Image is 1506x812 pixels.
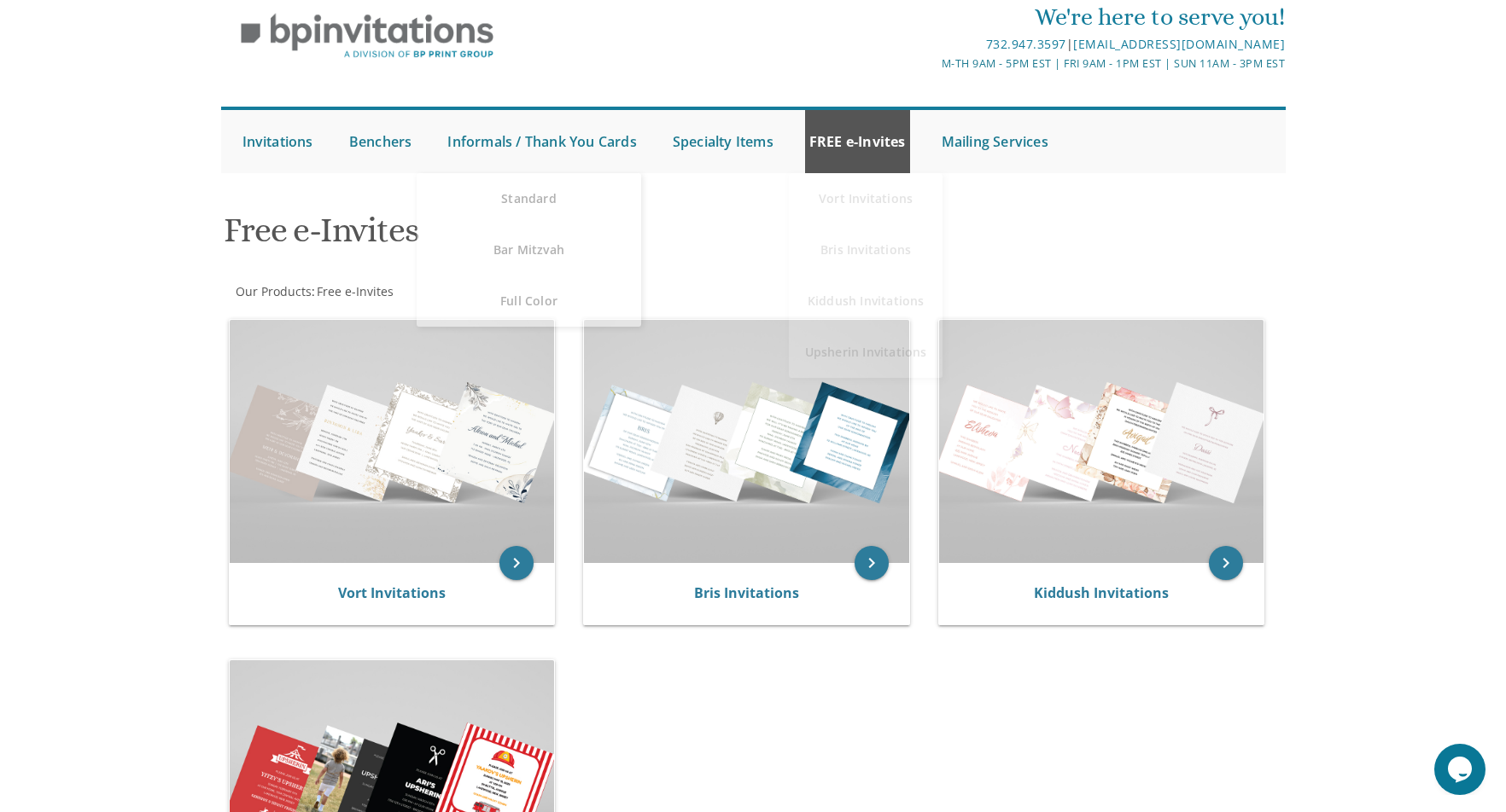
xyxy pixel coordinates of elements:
img: Vort Invitations [230,320,555,563]
div: M-Th 9am - 5pm EST | Fri 9am - 1pm EST | Sun 11am - 3pm EST [576,55,1285,72]
a: Full Color [417,275,641,327]
a: [EMAIL_ADDRESS][DOMAIN_NAME] [1073,36,1285,52]
a: FREE e-Invites [805,110,910,173]
a: Free e-Invites [315,283,394,299]
a: Invitations [238,110,318,173]
a: Informals / Thank You Cards [443,110,640,173]
span: Free e-Invites [317,283,394,299]
h1: Free e-Invites [224,212,920,262]
div: : [221,283,754,300]
div: | [576,34,1285,55]
a: Bris Invitations [694,583,799,602]
a: Bris Invitations [789,224,943,275]
a: 732.947.3597 [986,36,1066,52]
a: keyboard_arrow_right [1209,546,1243,580]
a: Benchers [345,110,417,173]
a: Vort Invitations [789,173,943,224]
a: Bar Mitzvah [417,224,641,275]
a: Kiddush Invitations [1034,583,1169,602]
a: Mailing Services [937,110,1053,173]
iframe: chat widget [1434,744,1489,795]
a: Our Products [234,283,312,299]
a: Specialty Items [668,110,778,173]
img: Kiddush Invitations [939,320,1264,563]
img: Bris Invitations [584,320,909,563]
a: keyboard_arrow_right [855,546,889,580]
a: Upsherin Invitations [789,327,943,378]
a: Kiddush Invitations [789,275,943,327]
a: Vort Invitations [338,583,446,602]
a: Standard [417,173,641,224]
a: keyboard_arrow_right [499,546,534,580]
img: BP Invitation Loft [221,1,514,72]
